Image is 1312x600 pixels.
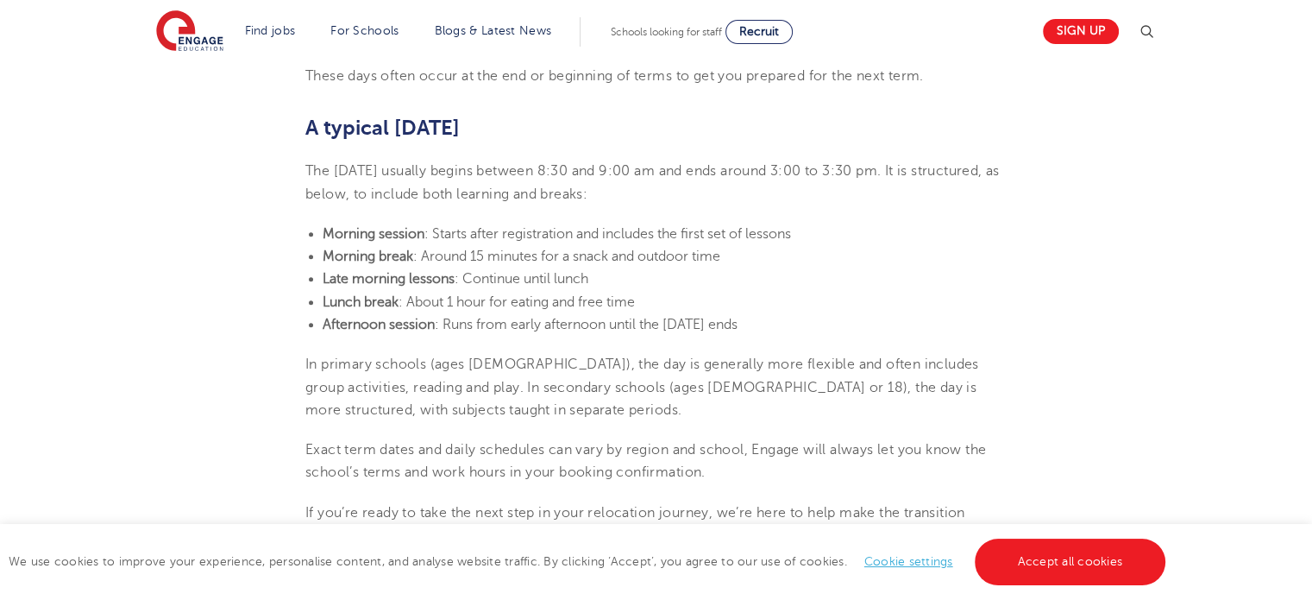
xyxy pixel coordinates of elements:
[455,271,588,287] span: : Continue until lunch
[975,539,1166,585] a: Accept all cookies
[305,163,1000,201] span: The [DATE] usually begins between 8:30 and 9:00 am and ends around 3:00 to 3:30 pm. It is structu...
[435,317,738,332] span: : Runs from early afternoon until the [DATE] ends
[330,24,399,37] a: For Schools
[399,294,635,310] span: : About 1 hour for eating and free time
[323,294,399,310] b: Lunch break
[305,357,979,418] span: In primary schools (ages [DEMOGRAPHIC_DATA]), the day is generally more flexible and often includ...
[1043,19,1119,44] a: Sign up
[323,271,455,287] b: Late morning lessons
[435,24,552,37] a: Blogs & Latest News
[413,249,720,264] span: : Around 15 minutes for a snack and outdoor time
[9,555,1170,568] span: We use cookies to improve your experience, personalise content, and analyse website traffic. By c...
[305,505,965,543] span: If you’re ready to take the next step in your relocation journey, we’re here to help make the tra...
[323,317,435,332] b: Afternoon session
[156,10,223,54] img: Engage Education
[245,24,296,37] a: Find jobs
[725,20,793,44] a: Recruit
[864,555,953,568] a: Cookie settings
[305,116,460,140] b: A typical [DATE]
[739,25,779,38] span: Recruit
[323,226,424,242] b: Morning session
[305,442,986,480] span: Exact term dates and daily schedules can vary by region and school, Engage will always let you kn...
[424,226,791,242] span: : Starts after registration and includes the first set of lessons
[611,26,722,38] span: Schools looking for staff
[323,249,413,264] b: Morning break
